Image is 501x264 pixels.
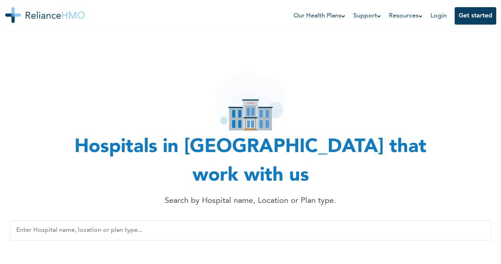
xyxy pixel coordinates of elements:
[389,11,423,21] a: Resources
[215,72,286,132] img: hospital_icon.svg
[431,13,447,19] a: Login
[293,11,345,21] a: Our Health Plans
[5,7,85,23] img: Reliance HMO's Logo
[10,220,491,241] input: Enter Hospital name, location or plan type...
[353,11,381,21] a: Support
[455,7,496,25] button: Get started
[72,195,429,207] p: Search by Hospital name, Location or Plan type.
[53,133,449,190] h1: Hospitals in [GEOGRAPHIC_DATA] that work with us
